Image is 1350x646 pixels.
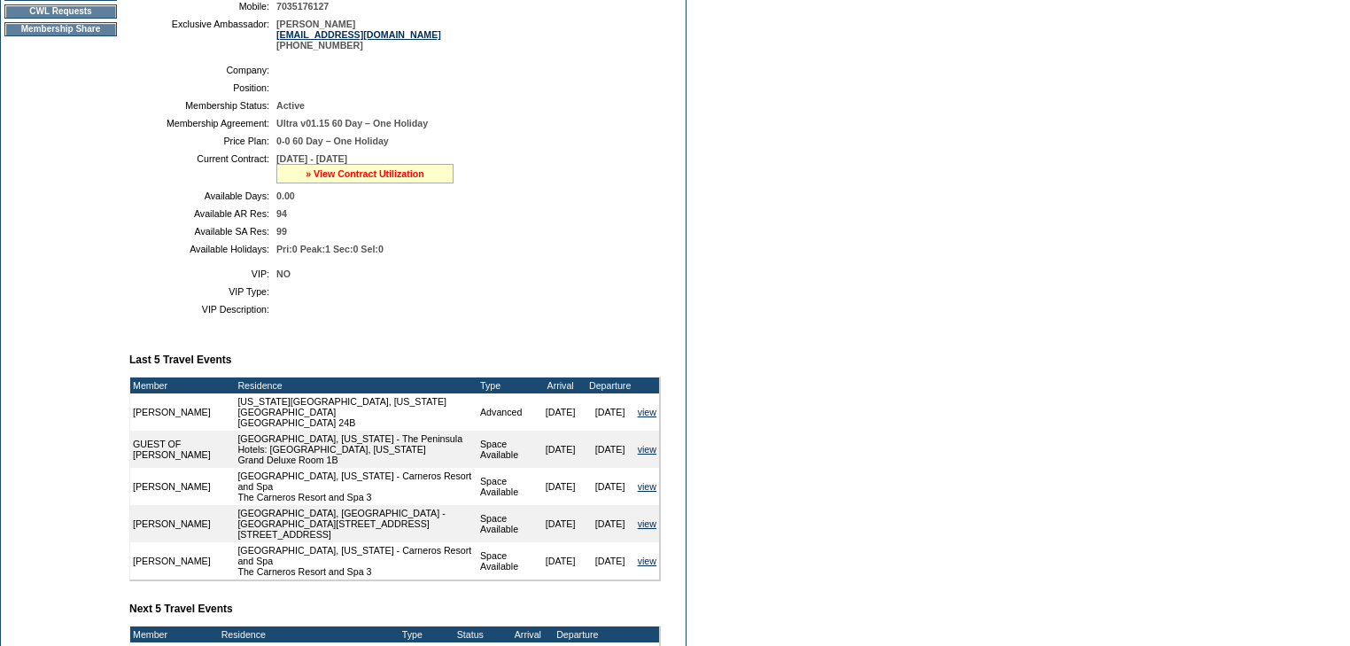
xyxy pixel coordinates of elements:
[477,431,536,468] td: Space Available
[136,191,269,201] td: Available Days:
[130,627,213,642] td: Member
[638,444,656,455] a: view
[235,505,477,542] td: [GEOGRAPHIC_DATA], [GEOGRAPHIC_DATA] - [GEOGRAPHIC_DATA][STREET_ADDRESS] [STREET_ADDRESS]
[136,208,269,219] td: Available AR Res:
[136,304,269,315] td: VIP Description:
[276,19,441,51] span: [PERSON_NAME] [PHONE_NUMBER]
[586,542,635,580] td: [DATE]
[477,505,536,542] td: Space Available
[586,505,635,542] td: [DATE]
[586,468,635,505] td: [DATE]
[276,269,291,279] span: NO
[130,393,235,431] td: [PERSON_NAME]
[536,431,586,468] td: [DATE]
[136,286,269,297] td: VIP Type:
[136,82,269,93] td: Position:
[276,153,347,164] span: [DATE] - [DATE]
[536,377,586,393] td: Arrival
[536,468,586,505] td: [DATE]
[536,542,586,580] td: [DATE]
[276,226,287,237] span: 99
[586,393,635,431] td: [DATE]
[130,468,235,505] td: [PERSON_NAME]
[4,4,117,19] td: CWL Requests
[477,542,536,580] td: Space Available
[306,168,424,179] a: » View Contract Utilization
[136,244,269,254] td: Available Holidays:
[4,22,117,36] td: Membership Share
[136,19,269,51] td: Exclusive Ambassador:
[219,627,400,642] td: Residence
[130,431,235,468] td: GUEST OF [PERSON_NAME]
[276,208,287,219] span: 94
[536,505,586,542] td: [DATE]
[276,100,305,111] span: Active
[638,518,656,529] a: view
[276,244,384,254] span: Pri:0 Peak:1 Sec:0 Sel:0
[276,1,329,12] span: 7035176127
[136,65,269,75] td: Company:
[136,1,269,12] td: Mobile:
[136,269,269,279] td: VIP:
[136,118,269,128] td: Membership Agreement:
[235,542,477,580] td: [GEOGRAPHIC_DATA], [US_STATE] - Carneros Resort and Spa The Carneros Resort and Spa 3
[136,226,269,237] td: Available SA Res:
[235,393,477,431] td: [US_STATE][GEOGRAPHIC_DATA], [US_STATE][GEOGRAPHIC_DATA] [GEOGRAPHIC_DATA] 24B
[586,377,635,393] td: Departure
[586,431,635,468] td: [DATE]
[553,627,602,642] td: Departure
[276,29,441,40] a: [EMAIL_ADDRESS][DOMAIN_NAME]
[638,556,656,566] a: view
[136,100,269,111] td: Membership Status:
[638,407,656,417] a: view
[235,377,477,393] td: Residence
[136,153,269,183] td: Current Contract:
[129,603,233,615] b: Next 5 Travel Events
[276,136,389,146] span: 0-0 60 Day – One Holiday
[638,481,656,492] a: view
[477,393,536,431] td: Advanced
[130,505,235,542] td: [PERSON_NAME]
[136,136,269,146] td: Price Plan:
[400,627,454,642] td: Type
[536,393,586,431] td: [DATE]
[130,542,235,580] td: [PERSON_NAME]
[276,191,295,201] span: 0.00
[276,118,428,128] span: Ultra v01.15 60 Day – One Holiday
[503,627,553,642] td: Arrival
[235,431,477,468] td: [GEOGRAPHIC_DATA], [US_STATE] - The Peninsula Hotels: [GEOGRAPHIC_DATA], [US_STATE] Grand Deluxe ...
[130,377,235,393] td: Member
[129,354,231,366] b: Last 5 Travel Events
[477,468,536,505] td: Space Available
[235,468,477,505] td: [GEOGRAPHIC_DATA], [US_STATE] - Carneros Resort and Spa The Carneros Resort and Spa 3
[454,627,503,642] td: Status
[477,377,536,393] td: Type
